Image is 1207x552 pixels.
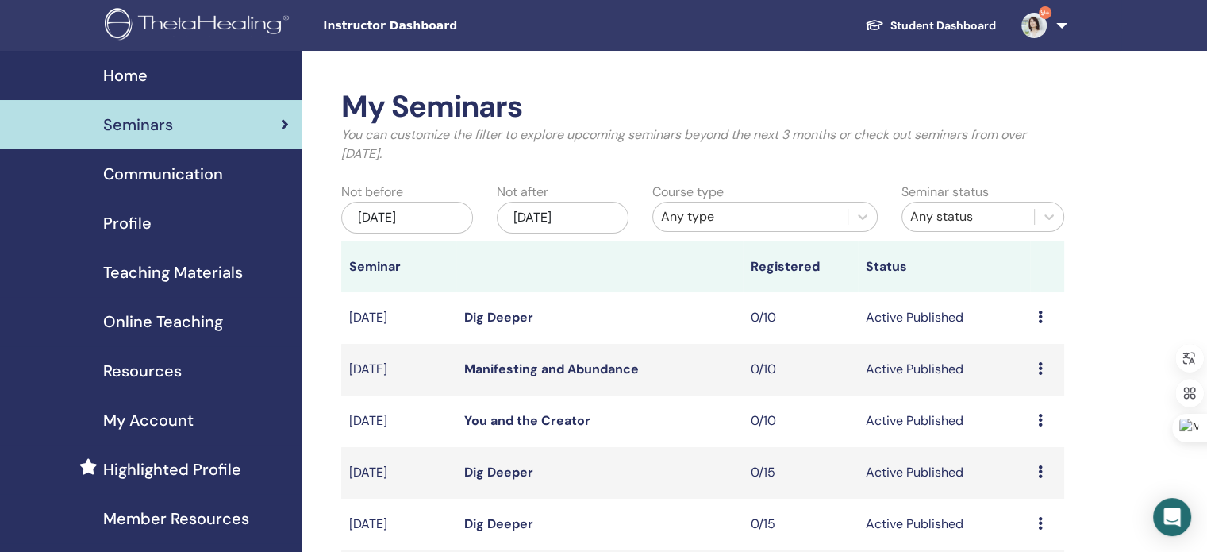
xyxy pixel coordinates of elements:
img: graduation-cap-white.svg [865,18,884,32]
div: Any type [661,207,840,226]
span: Home [103,64,148,87]
td: Active Published [858,499,1030,550]
label: Seminar status [901,183,989,202]
img: default.jpg [1021,13,1047,38]
h2: My Seminars [341,89,1064,125]
th: Status [858,241,1030,292]
td: [DATE] [341,292,456,344]
td: [DATE] [341,499,456,550]
a: Student Dashboard [852,11,1009,41]
span: Communication [103,162,223,186]
span: Seminars [103,113,173,137]
td: [DATE] [341,396,456,447]
a: Dig Deeper [464,515,533,532]
span: Online Teaching [103,310,223,334]
span: Resources [103,359,182,383]
a: You and the Creator [464,412,590,429]
label: Course type [652,183,724,202]
a: Manifesting and Abundance [464,361,639,377]
img: logo.png [105,8,294,44]
td: Active Published [858,447,1030,499]
span: Instructor Dashboard [323,17,561,34]
td: [DATE] [341,344,456,396]
td: Active Published [858,292,1030,344]
a: Dig Deeper [464,464,533,481]
a: Dig Deeper [464,309,533,326]
td: 0/10 [743,396,858,447]
div: Open Intercom Messenger [1153,498,1191,536]
span: 9+ [1039,6,1051,19]
div: [DATE] [497,202,628,234]
p: You can customize the filter to explore upcoming seminars beyond the next 3 months or check out s... [341,125,1064,164]
td: Active Published [858,344,1030,396]
label: Not before [341,183,403,202]
span: Highlighted Profile [103,457,241,481]
td: 0/15 [743,499,858,550]
td: 0/10 [743,344,858,396]
span: Teaching Materials [103,261,243,284]
td: Active Published [858,396,1030,447]
td: [DATE] [341,447,456,499]
span: Member Resources [103,507,249,531]
td: 0/15 [743,447,858,499]
label: Not after [497,183,548,202]
span: Profile [103,211,152,235]
div: [DATE] [341,202,473,234]
span: My Account [103,408,194,432]
td: 0/10 [743,292,858,344]
div: Any status [910,207,1026,226]
th: Registered [743,241,858,292]
th: Seminar [341,241,456,292]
